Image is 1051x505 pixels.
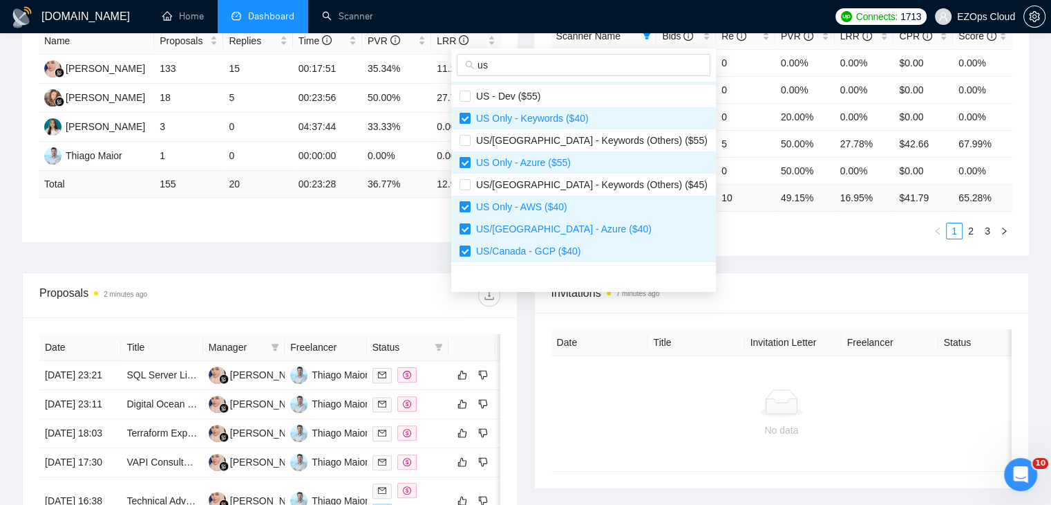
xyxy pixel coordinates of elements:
[11,6,33,28] img: logo
[775,103,835,130] td: 20.00%
[66,119,145,134] div: [PERSON_NAME]
[209,367,226,384] img: AJ
[996,223,1012,239] button: right
[121,419,202,448] td: Terraform Expert (Azure, AWS a Plus) – Part-Time Remote
[223,142,292,171] td: 0
[454,396,471,412] button: like
[640,26,654,46] span: filter
[683,31,693,41] span: info-circle
[471,201,567,212] span: US Only - AWS ($40)
[1023,6,1045,28] button: setting
[219,403,229,413] img: gigradar-bm.png
[431,113,500,142] td: 0.00%
[471,179,708,190] span: US/[GEOGRAPHIC_DATA] - Keywords (Others) ($45)
[209,454,226,471] img: AJ
[996,223,1012,239] li: Next Page
[478,457,488,468] span: dislike
[431,171,500,198] td: 12.90 %
[290,369,368,380] a: TMThiago Maior
[66,148,122,163] div: Thiago Maior
[44,120,145,131] a: TA[PERSON_NAME]
[900,9,921,24] span: 1713
[643,32,651,40] span: filter
[980,223,995,239] a: 3
[893,49,953,76] td: $0.00
[223,84,292,113] td: 5
[471,135,708,146] span: US/[GEOGRAPHIC_DATA] - Keywords (Others) ($55)
[403,371,411,379] span: dollar
[209,340,265,355] span: Manager
[953,49,1012,76] td: 0.00%
[841,11,852,22] img: upwork-logo.png
[457,369,467,380] span: like
[44,62,145,73] a: AJ[PERSON_NAME]
[471,223,652,235] span: US/[GEOGRAPHIC_DATA] - Azure ($40)
[209,425,226,442] img: AJ
[856,9,898,24] span: Connects:
[230,367,310,383] div: [PERSON_NAME]
[126,457,415,468] a: VAPI Consultant Needed for Custom Tools and Prompt Engineering
[121,390,202,419] td: Digital Ocean and AWS Infrastructure Support
[775,184,835,211] td: 49.15 %
[154,142,223,171] td: 1
[893,184,953,211] td: $ 41.79
[737,31,746,41] span: info-circle
[368,35,400,46] span: PVR
[378,371,386,379] span: mail
[662,30,693,42] span: Bids
[312,396,368,412] div: Thiago Maior
[1023,11,1045,22] a: setting
[223,113,292,142] td: 0
[478,369,488,380] span: dislike
[459,35,468,45] span: info-circle
[551,329,648,356] th: Date
[55,68,64,77] img: gigradar-bm.png
[946,223,963,239] li: 1
[126,428,379,439] a: Terraform Expert (Azure, AWS a Plus) – Part-Time Remote
[121,448,202,477] td: VAPI Consultant Needed for Custom Tools and Prompt Engineering
[775,76,835,103] td: 0.00%
[562,423,1001,438] div: No data
[44,91,145,102] a: NK[PERSON_NAME]
[55,97,64,107] img: gigradar-bm.png
[953,103,1012,130] td: 0.00%
[209,427,310,438] a: AJ[PERSON_NAME]
[66,61,145,76] div: [PERSON_NAME]
[1000,227,1008,235] span: right
[457,398,467,410] span: like
[209,456,310,467] a: AJ[PERSON_NAME]
[154,55,223,84] td: 133
[835,184,894,211] td: 16.95 %
[551,284,1012,302] span: Invitations
[953,184,1012,211] td: 65.28 %
[475,454,491,470] button: dislike
[454,425,471,441] button: like
[475,425,491,441] button: dislike
[432,337,446,358] span: filter
[219,461,229,471] img: gigradar-bm.png
[219,374,229,384] img: gigradar-bm.png
[840,30,872,42] span: LRR
[44,149,122,160] a: TMThiago Maior
[471,157,571,168] span: US Only - Azure ($55)
[209,398,310,409] a: AJ[PERSON_NAME]
[893,157,953,184] td: $0.00
[987,31,996,41] span: info-circle
[39,448,121,477] td: [DATE] 17:30
[457,457,467,468] span: like
[556,30,621,42] span: Scanner Name
[893,76,953,103] td: $0.00
[39,284,269,306] div: Proposals
[842,329,938,356] th: Freelancer
[454,367,471,383] button: like
[223,171,292,198] td: 20
[378,458,386,466] span: mail
[203,334,285,361] th: Manager
[104,291,147,298] time: 2 minutes ago
[66,90,145,105] div: [PERSON_NAME]
[745,329,842,356] th: Invitation Letter
[721,30,746,42] span: Re
[293,142,362,171] td: 00:00:00
[893,103,953,130] td: $0.00
[312,454,368,470] div: Thiago Maior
